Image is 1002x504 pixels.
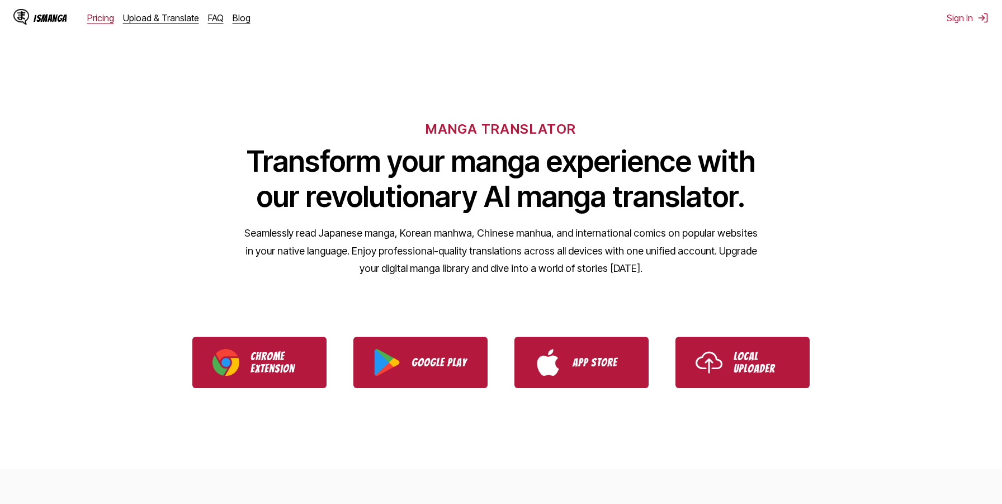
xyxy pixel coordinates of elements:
a: IsManga LogoIsManga [13,9,87,27]
img: Sign out [977,12,989,23]
p: Google Play [412,356,467,369]
p: App Store [573,356,628,369]
a: Download IsManga Chrome Extension [192,337,327,388]
a: FAQ [208,12,224,23]
img: Google Play logo [374,349,400,376]
img: Upload icon [696,349,722,376]
a: Blog [233,12,250,23]
p: Chrome Extension [250,350,306,375]
button: Sign In [947,12,989,23]
a: Pricing [87,12,114,23]
img: App Store logo [535,349,561,376]
h6: MANGA TRANSLATOR [426,121,576,137]
img: Chrome logo [212,349,239,376]
p: Local Uploader [734,350,790,375]
a: Download IsManga from App Store [514,337,649,388]
a: Download IsManga from Google Play [353,337,488,388]
img: IsManga Logo [13,9,29,25]
p: Seamlessly read Japanese manga, Korean manhwa, Chinese manhua, and international comics on popula... [244,224,758,277]
a: Upload & Translate [123,12,199,23]
div: IsManga [34,13,67,23]
a: Use IsManga Local Uploader [675,337,810,388]
h1: Transform your manga experience with our revolutionary AI manga translator. [244,144,758,214]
